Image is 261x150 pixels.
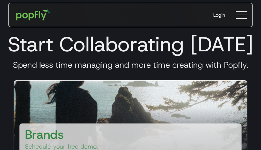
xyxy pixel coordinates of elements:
[213,12,225,18] div: Login
[5,32,256,56] h1: Start Collaborating [DATE]
[5,60,256,70] h3: Spend less time managing and more time creating with Popfly.
[11,5,55,25] a: home
[208,6,231,24] a: Login
[25,126,64,143] h3: Brands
